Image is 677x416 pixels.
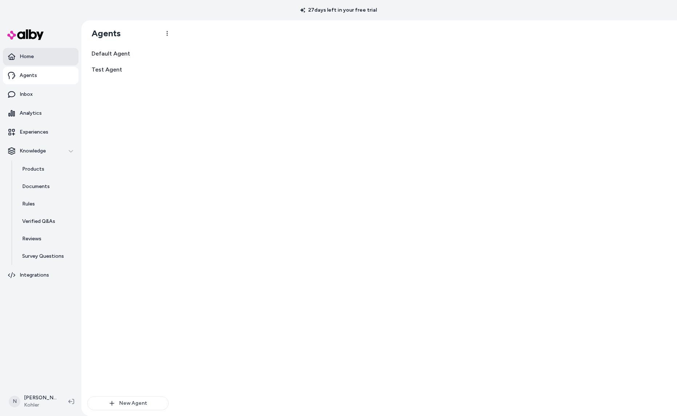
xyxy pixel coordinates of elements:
[3,48,78,65] a: Home
[20,147,46,155] p: Knowledge
[92,65,122,74] span: Test Agent
[24,401,57,409] span: Kohler
[87,46,169,61] a: Default Agent
[15,248,78,265] a: Survey Questions
[3,67,78,84] a: Agents
[20,110,42,117] p: Analytics
[4,390,63,413] button: N[PERSON_NAME]Kohler
[87,396,169,410] button: New Agent
[15,195,78,213] a: Rules
[296,7,381,14] p: 27 days left in your free trial
[22,218,55,225] p: Verified Q&As
[22,183,50,190] p: Documents
[22,235,41,242] p: Reviews
[3,86,78,103] a: Inbox
[15,230,78,248] a: Reviews
[15,213,78,230] a: Verified Q&As
[3,105,78,122] a: Analytics
[22,253,64,260] p: Survey Questions
[22,166,44,173] p: Products
[20,91,33,98] p: Inbox
[20,53,34,60] p: Home
[3,142,78,160] button: Knowledge
[87,62,169,77] a: Test Agent
[22,200,35,208] p: Rules
[20,129,48,136] p: Experiences
[7,29,44,40] img: alby Logo
[24,394,57,401] p: [PERSON_NAME]
[3,123,78,141] a: Experiences
[92,49,130,58] span: Default Agent
[15,178,78,195] a: Documents
[3,266,78,284] a: Integrations
[15,160,78,178] a: Products
[20,272,49,279] p: Integrations
[9,396,20,407] span: N
[86,28,121,39] h1: Agents
[20,72,37,79] p: Agents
